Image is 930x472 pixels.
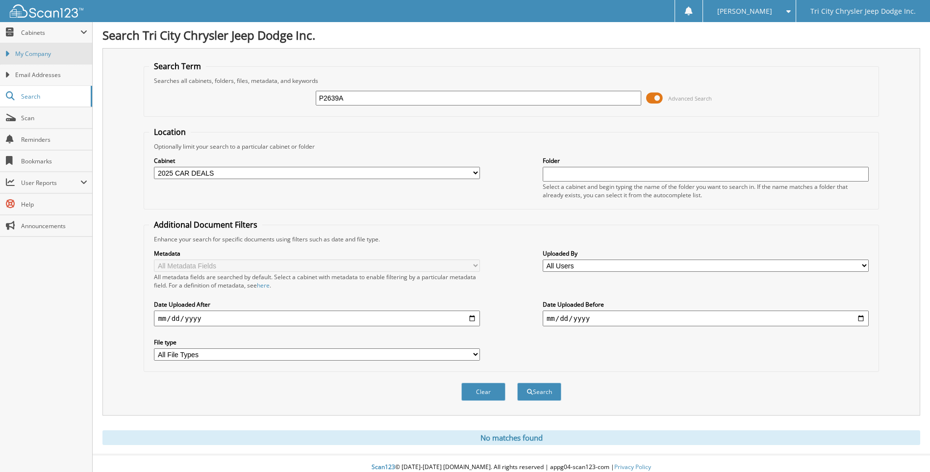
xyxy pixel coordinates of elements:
span: Help [21,200,87,209]
input: end [543,311,869,326]
label: Cabinet [154,157,480,165]
div: Searches all cabinets, folders, files, metadata, and keywords [149,77,873,85]
span: Tri City Chrysler Jeep Dodge Inc. [810,8,916,14]
a: Privacy Policy [614,463,651,471]
span: [PERSON_NAME] [717,8,772,14]
label: Metadata [154,249,480,258]
label: Date Uploaded Before [543,300,869,309]
label: File type [154,338,480,346]
span: User Reports [21,179,80,187]
input: start [154,311,480,326]
span: Scan [21,114,87,122]
a: here [257,281,270,289]
div: All metadata fields are searched by default. Select a cabinet with metadata to enable filtering b... [154,273,480,289]
span: Advanced Search [668,95,712,102]
span: Reminders [21,135,87,144]
div: Optionally limit your search to a particular cabinet or folder [149,142,873,151]
img: scan123-logo-white.svg [10,4,83,18]
span: Cabinets [21,28,80,37]
legend: Location [149,127,191,137]
iframe: Chat Widget [881,425,930,472]
label: Uploaded By [543,249,869,258]
label: Folder [543,157,869,165]
h1: Search Tri City Chrysler Jeep Dodge Inc. [102,27,920,43]
div: No matches found [102,430,920,445]
span: Announcements [21,222,87,230]
span: Scan123 [372,463,395,471]
div: Enhance your search for specific documents using filters such as date and file type. [149,235,873,243]
button: Clear [461,383,505,401]
label: Date Uploaded After [154,300,480,309]
div: Select a cabinet and begin typing the name of the folder you want to search in. If the name match... [543,183,869,199]
span: My Company [15,50,87,58]
span: Email Addresses [15,71,87,79]
button: Search [517,383,561,401]
legend: Search Term [149,61,206,72]
span: Bookmarks [21,157,87,165]
span: Search [21,92,86,101]
legend: Additional Document Filters [149,219,262,230]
